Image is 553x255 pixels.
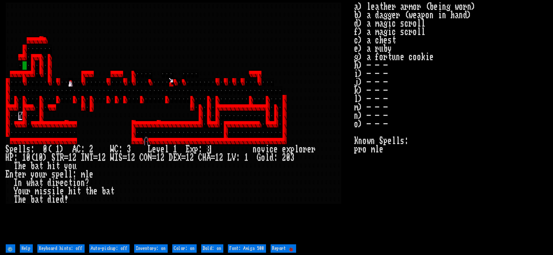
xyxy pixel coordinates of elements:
div: S [119,154,123,162]
div: = [211,154,215,162]
div: T [90,154,94,162]
div: I [14,179,18,187]
div: 1 [22,154,27,162]
div: p [56,170,60,179]
div: b [102,187,106,196]
div: s [27,145,31,154]
div: ! [64,196,69,204]
div: i [52,162,56,170]
div: n [18,179,22,187]
div: i [73,179,77,187]
div: 0 [39,154,43,162]
div: h [69,187,73,196]
div: 1 [173,145,178,154]
div: l [56,187,60,196]
div: ) [60,145,64,154]
div: p [10,145,14,154]
div: t [39,162,43,170]
div: c [64,179,69,187]
mark: 8 [207,145,211,154]
div: E [173,154,178,162]
div: s [52,170,56,179]
div: 2 [131,154,136,162]
div: u [22,187,27,196]
div: e [161,145,165,154]
div: L [228,154,232,162]
div: d [48,179,52,187]
div: 1 [157,154,161,162]
div: 2 [73,154,77,162]
div: x [287,145,291,154]
div: e [60,179,64,187]
div: t [39,196,43,204]
div: e [282,145,287,154]
div: Y [14,187,18,196]
div: t [56,162,60,170]
div: O [144,154,148,162]
div: d [270,154,274,162]
div: e [56,196,60,204]
div: 0 [27,154,31,162]
div: t [111,187,115,196]
div: 1 [35,154,39,162]
div: = [123,154,127,162]
div: e [308,145,312,154]
div: : [119,145,123,154]
div: C [77,145,81,154]
div: 3 [127,145,131,154]
div: : [73,170,77,179]
div: i [39,187,43,196]
div: t [14,170,18,179]
div: 2 [282,154,287,162]
div: ? [85,179,90,187]
div: o [77,179,81,187]
div: 0 [287,154,291,162]
div: S [6,145,10,154]
div: t [77,187,81,196]
input: Help [20,244,33,253]
div: : [31,145,35,154]
div: 1 [245,154,249,162]
div: C [140,154,144,162]
div: l [165,145,169,154]
input: Bold: on [201,244,223,253]
div: o [69,162,73,170]
div: r [56,179,60,187]
div: u [73,162,77,170]
div: b [31,196,35,204]
div: e [152,145,157,154]
div: I [81,154,85,162]
div: 2 [90,145,94,154]
div: 1 [127,154,131,162]
div: o [257,145,261,154]
div: h [31,179,35,187]
div: S [52,154,56,162]
div: l [18,145,22,154]
div: l [85,170,90,179]
input: ⚙️ [6,244,15,253]
div: e [274,145,278,154]
div: X [178,154,182,162]
div: t [69,179,73,187]
div: : [81,145,85,154]
div: e [94,187,98,196]
div: s [48,187,52,196]
div: 1 [69,154,73,162]
div: = [64,154,69,162]
div: o [18,187,22,196]
div: ) [43,154,48,162]
div: H [6,154,10,162]
div: N [85,154,90,162]
input: Keyboard hints: off [37,244,85,253]
div: C [199,154,203,162]
div: r [312,145,316,154]
div: h [48,162,52,170]
input: Font: Amiga 500 [228,244,266,253]
div: E [186,145,190,154]
div: = [94,154,98,162]
div: m [81,170,85,179]
div: 3 [291,154,295,162]
div: a [35,162,39,170]
div: r [22,170,27,179]
div: a [35,196,39,204]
